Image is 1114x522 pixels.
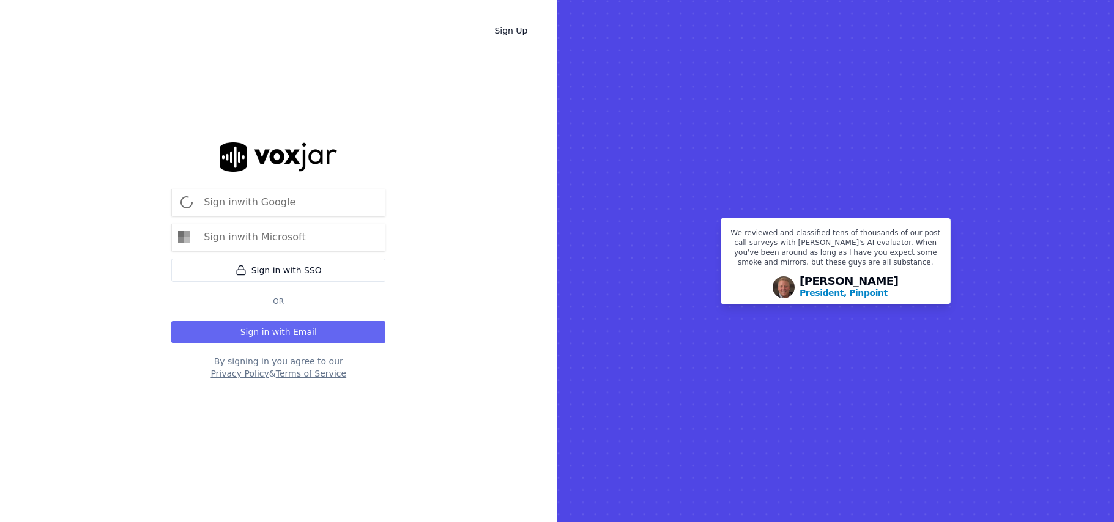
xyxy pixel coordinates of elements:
div: By signing in you agree to our & [171,355,385,380]
p: We reviewed and classified tens of thousands of our post call surveys with [PERSON_NAME]'s AI eva... [729,228,943,272]
p: Sign in with Google [204,195,295,210]
button: Terms of Service [276,367,346,380]
p: President, Pinpoint [800,287,888,299]
a: Sign Up [485,20,537,42]
span: Or [268,296,289,306]
button: Sign inwith Google [171,189,385,216]
img: Avatar [773,276,795,298]
div: [PERSON_NAME] [800,276,899,299]
button: Privacy Policy [210,367,269,380]
button: Sign in with Email [171,321,385,343]
p: Sign in with Microsoft [204,230,305,244]
a: Sign in with SSO [171,259,385,282]
img: logo [220,142,337,171]
img: microsoft Sign in button [172,225,196,249]
button: Sign inwith Microsoft [171,224,385,251]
